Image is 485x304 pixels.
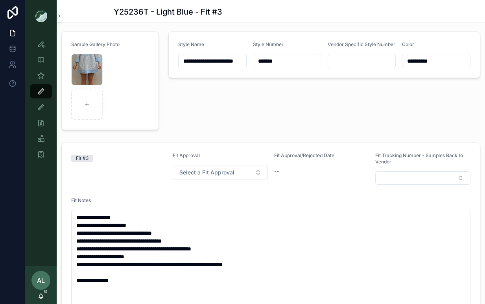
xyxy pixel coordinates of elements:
span: -- [274,167,279,175]
span: Fit Approval/Rejected Date [274,152,334,158]
span: Color [402,41,414,47]
span: Fit Tracking Number - Samples Back to Vendor [375,152,463,165]
div: scrollable content [25,32,57,172]
button: Select Button [173,165,268,180]
img: App logo [35,9,47,22]
h1: Y25236T - Light Blue - Fit #3 [114,6,222,17]
span: Fit Approval [173,152,200,158]
span: Style Name [178,41,204,47]
span: Style Number [253,41,284,47]
div: Fit #3 [76,155,89,162]
button: Select Button [375,171,470,185]
span: Fit Notes [71,197,91,203]
span: Vendor Specific Style Number [328,41,395,47]
span: Sample Gallery Photo [71,41,120,47]
span: AL [37,276,45,285]
span: Select a Fit Approval [179,169,234,176]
